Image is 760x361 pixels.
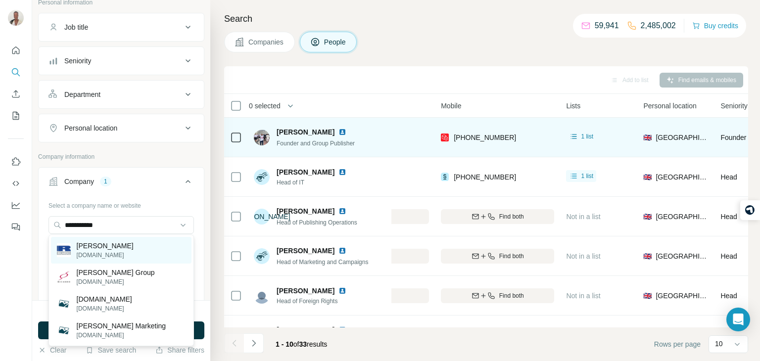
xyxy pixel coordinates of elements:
button: Share filters [155,345,204,355]
button: Run search [38,321,204,339]
img: Avatar [254,169,270,185]
img: LinkedIn logo [338,128,346,136]
button: Feedback [8,218,24,236]
p: Company information [38,152,204,161]
span: 33 [299,340,307,348]
span: results [276,340,327,348]
span: Head [720,173,737,181]
span: Not in a list [566,213,600,221]
span: 🇬🇧 [643,291,652,301]
p: [PERSON_NAME] Group [77,268,155,277]
span: Rows per page [654,339,701,349]
span: Head of IT [277,178,358,187]
button: Save search [86,345,136,355]
div: Department [64,90,100,99]
span: Head [720,213,737,221]
p: 10 [715,339,723,349]
img: Avatar [8,10,24,26]
span: Lists [566,101,580,111]
span: 🇬🇧 [643,133,652,142]
span: Head of Marketing and Campaigns [277,259,368,266]
span: [GEOGRAPHIC_DATA] [656,172,709,182]
span: Find both [499,212,524,221]
button: Navigate to next page [244,333,264,353]
span: Personal location [643,101,696,111]
span: People [324,37,347,47]
span: [GEOGRAPHIC_DATA] [656,133,709,142]
span: 🇬🇧 [643,212,652,222]
img: Ricardo Group [57,270,71,284]
span: Not in a list [566,292,600,300]
span: Seniority [720,101,747,111]
button: Company1 [39,170,204,197]
span: [PERSON_NAME] [277,286,334,296]
span: [PERSON_NAME] [277,167,334,177]
span: Head [720,292,737,300]
span: [PERSON_NAME] [277,206,334,216]
p: 59,941 [595,20,619,32]
p: [PERSON_NAME] [77,241,134,251]
div: Open Intercom Messenger [726,308,750,331]
span: Not in a list [566,252,600,260]
button: Dashboard [8,196,24,214]
button: Personal location [39,116,204,140]
div: Select a company name or website [48,197,194,210]
span: 1 list [581,132,593,141]
img: ricardo.com.pl [57,297,71,311]
p: [DOMAIN_NAME] [77,251,134,260]
img: provider prospeo logo [441,133,449,142]
button: Job title [39,15,204,39]
div: Personal location [64,123,117,133]
span: Head [720,252,737,260]
img: Ricardo [57,243,71,257]
span: 1 - 10 [276,340,293,348]
span: [PERSON_NAME] [277,246,334,256]
span: Find both [499,291,524,300]
span: [GEOGRAPHIC_DATA] [656,212,709,222]
button: Find both [441,288,554,303]
span: of [293,340,299,348]
span: Find both [499,252,524,261]
p: [DOMAIN_NAME] [77,294,132,304]
span: Head of Foreign Rights [277,297,358,306]
span: Founder [720,134,746,141]
span: [PERSON_NAME] [277,127,334,137]
img: LinkedIn logo [338,287,346,295]
div: Company [64,177,94,186]
p: [DOMAIN_NAME] [77,331,166,340]
button: Quick start [8,42,24,59]
img: Ricardo Marketing [57,323,71,337]
span: 🇬🇧 [643,251,652,261]
img: LinkedIn logo [338,247,346,255]
span: [PERSON_NAME] [277,325,334,335]
img: provider surfe logo [441,172,449,182]
span: 🇬🇧 [643,172,652,182]
div: Seniority [64,56,91,66]
p: [PERSON_NAME] Marketing [77,321,166,331]
img: LinkedIn logo [338,168,346,176]
button: Clear [38,345,66,355]
img: Avatar [254,130,270,145]
span: Mobile [441,101,461,111]
h4: Search [224,12,748,26]
button: Use Surfe API [8,175,24,192]
button: Find both [441,249,554,264]
p: 2,485,002 [641,20,676,32]
span: [GEOGRAPHIC_DATA] [656,251,709,261]
p: [DOMAIN_NAME] [77,304,132,313]
span: [GEOGRAPHIC_DATA] [656,291,709,301]
div: [PERSON_NAME] [254,209,270,225]
img: Avatar [254,248,270,264]
button: Seniority [39,49,204,73]
button: Find both [441,209,554,224]
button: Department [39,83,204,106]
button: My lists [8,107,24,125]
button: Search [8,63,24,81]
div: 1 [100,177,111,186]
span: [PHONE_NUMBER] [454,173,516,181]
button: Enrich CSV [8,85,24,103]
div: Job title [64,22,88,32]
img: Avatar [254,327,270,343]
span: 1 list [581,172,593,180]
span: 0 selected [249,101,281,111]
